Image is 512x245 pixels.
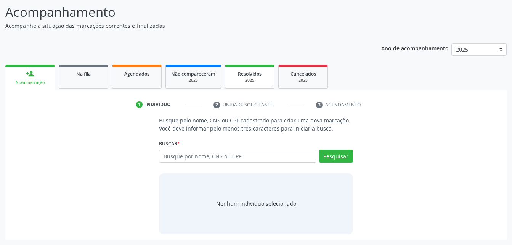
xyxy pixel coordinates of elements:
[124,71,149,77] span: Agendados
[159,138,180,150] label: Buscar
[11,80,50,85] div: Nova marcação
[284,77,322,83] div: 2025
[381,43,449,53] p: Ano de acompanhamento
[5,3,356,22] p: Acompanhamento
[216,200,296,208] div: Nenhum indivíduo selecionado
[319,150,353,163] button: Pesquisar
[171,77,215,83] div: 2025
[5,22,356,30] p: Acompanhe a situação das marcações correntes e finalizadas
[76,71,91,77] span: Na fila
[136,101,143,108] div: 1
[231,77,269,83] div: 2025
[159,150,316,163] input: Busque por nome, CNS ou CPF
[159,116,353,132] p: Busque pelo nome, CNS ou CPF cadastrado para criar uma nova marcação. Você deve informar pelo men...
[238,71,262,77] span: Resolvidos
[291,71,316,77] span: Cancelados
[145,101,171,108] div: Indivíduo
[171,71,215,77] span: Não compareceram
[26,69,34,78] div: person_add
